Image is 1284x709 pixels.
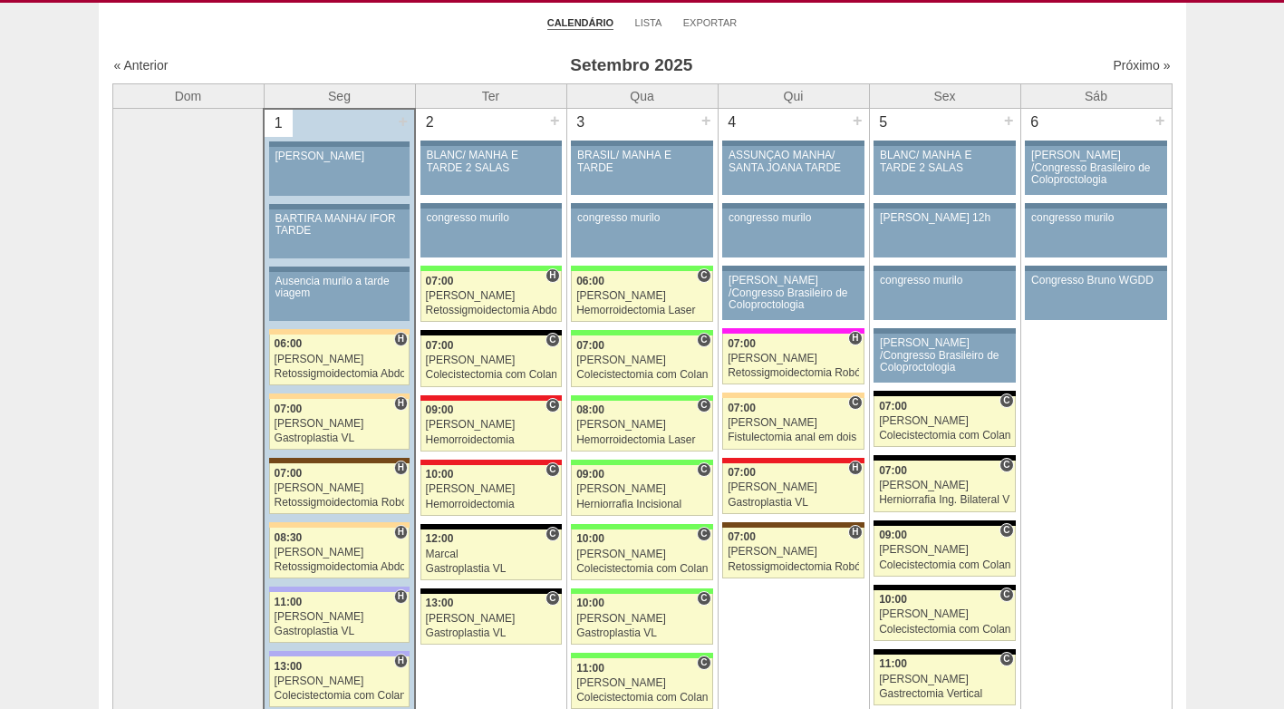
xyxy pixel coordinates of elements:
div: BLANC/ MANHÃ E TARDE 2 SALAS [880,150,1009,173]
span: Hospital [848,525,862,539]
div: Key: Blanc [874,585,1015,590]
div: Retossigmoidectomia Abdominal VL [275,561,405,573]
a: C 07:00 [PERSON_NAME] Colecistectomia com Colangiografia VL [571,335,712,386]
div: Key: Christóvão da Gama [269,651,410,656]
div: [PERSON_NAME] [426,483,556,495]
div: ASSUNÇÃO MANHÃ/ SANTA JOANA TARDE [729,150,858,173]
span: 08:00 [576,403,604,416]
a: Lista [635,16,662,29]
div: [PERSON_NAME] [275,354,405,365]
span: Consultório [848,395,862,410]
a: Exportar [683,16,738,29]
div: Key: Aviso [1025,203,1166,209]
a: C 09:00 [PERSON_NAME] Herniorrafia Incisional [571,465,712,516]
div: Key: Brasil [420,266,562,271]
span: 10:00 [576,532,604,545]
div: [PERSON_NAME] [275,482,405,494]
div: Marcal [426,549,556,560]
a: C 07:00 [PERSON_NAME] Fistulectomia anal em dois tempos [722,398,864,449]
span: Hospital [394,332,408,346]
div: [PERSON_NAME] [576,677,708,689]
div: Key: Aviso [1025,266,1166,271]
a: H 13:00 [PERSON_NAME] Colecistectomia com Colangiografia VL [269,656,410,707]
div: Key: Aviso [269,141,410,147]
a: H 07:00 [PERSON_NAME] Gastroplastia VL [269,399,410,450]
span: Consultório [545,527,559,541]
div: Key: Assunção [722,458,864,463]
div: Key: Brasil [571,395,712,401]
div: [PERSON_NAME] [728,481,859,493]
a: [PERSON_NAME] [269,147,410,196]
div: Key: Brasil [571,588,712,594]
div: Colecistectomia com Colangiografia VL [426,369,556,381]
div: Key: Aviso [874,203,1015,209]
div: Hemorroidectomia Laser [576,434,708,446]
span: 07:00 [576,339,604,352]
a: C 07:00 [PERSON_NAME] Colecistectomia com Colangiografia VL [874,396,1015,447]
div: Key: Bartira [269,522,410,528]
th: Dom [112,83,264,109]
div: Key: Aviso [874,328,1015,334]
div: Key: Aviso [722,141,864,146]
span: Consultório [999,523,1013,538]
span: 11:00 [879,657,907,670]
div: 6 [1021,109,1049,136]
span: 11:00 [576,662,604,675]
div: Key: Brasil [571,460,712,465]
a: C 09:00 [PERSON_NAME] Hemorroidectomia [420,401,562,452]
th: Seg [264,83,415,109]
div: [PERSON_NAME] [426,290,556,302]
div: Key: Blanc [874,520,1015,526]
div: [PERSON_NAME] [426,354,556,366]
span: 10:00 [576,597,604,609]
div: Key: Pro Matre [722,328,864,334]
a: Próximo » [1113,58,1170,73]
span: 07:00 [879,464,907,477]
div: Key: Santa Joana [722,522,864,528]
div: [PERSON_NAME] [728,417,859,429]
a: C 10:00 [PERSON_NAME] Colecistectomia com Colangiografia VL [571,529,712,580]
span: 11:00 [275,596,303,608]
a: congresso murilo [571,209,712,257]
span: Consultório [999,393,1013,408]
span: Hospital [545,268,559,283]
div: Key: Aviso [269,267,410,272]
div: BARTIRA MANHÃ/ IFOR TARDE [275,213,404,237]
span: Hospital [394,461,408,475]
a: congresso murilo [722,209,864,257]
span: 13:00 [426,597,454,609]
div: Key: Christóvão da Gama [269,587,410,592]
a: ASSUNÇÃO MANHÃ/ SANTA JOANA TARDE [722,146,864,195]
span: Consultório [697,333,710,347]
span: 07:00 [275,467,303,480]
a: BLANC/ MANHÃ E TARDE 2 SALAS [874,146,1015,195]
div: + [1153,109,1168,132]
span: 07:00 [728,402,756,414]
a: C 07:00 [PERSON_NAME] Colecistectomia com Colangiografia VL [420,335,562,386]
a: [PERSON_NAME] /Congresso Brasileiro de Coloproctologia [1025,146,1166,195]
div: Gastrectomia Vertical [879,688,1010,700]
div: BLANC/ MANHÃ E TARDE 2 SALAS [427,150,555,173]
div: [PERSON_NAME] [576,549,708,560]
div: Key: Aviso [420,203,562,209]
div: Key: Aviso [269,204,410,209]
div: Key: Aviso [722,266,864,271]
span: Hospital [394,396,408,411]
div: [PERSON_NAME] [576,354,708,366]
div: congresso murilo [427,212,555,224]
div: [PERSON_NAME] [275,418,405,430]
div: Colecistectomia com Colangiografia VL [275,690,405,702]
div: Ausencia murilo a tarde viagem [275,276,404,299]
div: Key: Bartira [722,393,864,398]
div: Key: Aviso [1025,141,1166,146]
a: H 11:00 [PERSON_NAME] Gastroplastia VL [269,592,410,643]
div: Key: Aviso [571,203,712,209]
a: C 10:00 [PERSON_NAME] Gastroplastia VL [571,594,712,645]
div: [PERSON_NAME] [879,544,1010,556]
a: congresso murilo [1025,209,1166,257]
span: 10:00 [426,468,454,481]
th: Qua [566,83,718,109]
div: Key: Aviso [420,141,562,146]
a: C 10:00 [PERSON_NAME] Colecistectomia com Colangiografia VL [874,590,1015,641]
div: Colecistectomia com Colangiografia VL [576,563,708,575]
